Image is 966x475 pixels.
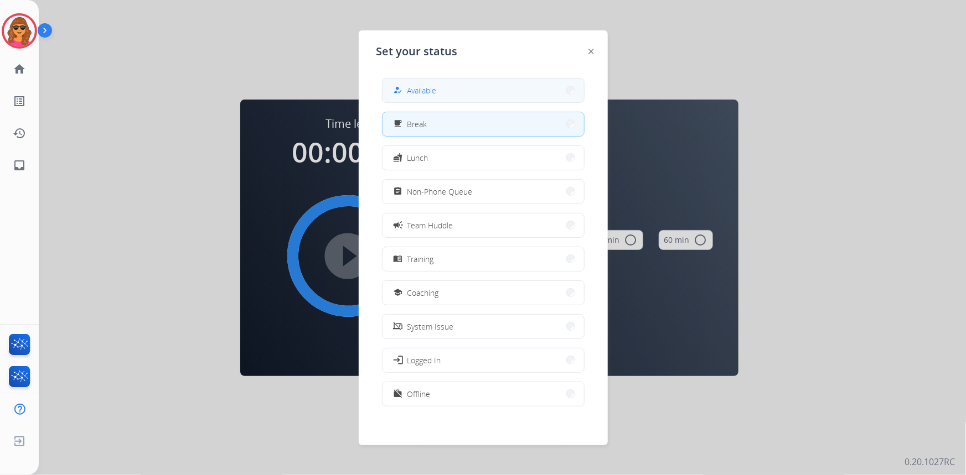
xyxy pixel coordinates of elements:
span: System Issue [407,321,454,332]
button: Non-Phone Queue [383,180,584,203]
img: avatar [4,15,35,46]
mat-icon: menu_book [393,254,402,264]
span: Training [407,253,434,265]
mat-icon: school [393,288,402,297]
mat-icon: how_to_reg [393,86,402,95]
mat-icon: fastfood [393,153,402,163]
span: Set your status [376,44,458,59]
span: Break [407,118,427,130]
mat-icon: assignment [393,187,402,196]
button: System Issue [383,315,584,338]
span: Offline [407,388,431,400]
span: Logged In [407,354,441,366]
mat-icon: work_off [393,389,402,399]
p: 0.20.1027RC [905,455,955,468]
mat-icon: home [13,62,26,76]
button: Training [383,247,584,271]
mat-icon: campaign [392,220,403,231]
mat-icon: history [13,127,26,140]
button: Available [383,79,584,102]
button: Coaching [383,281,584,305]
button: Offline [383,382,584,406]
mat-icon: list_alt [13,95,26,108]
span: Non-Phone Queue [407,186,473,197]
mat-icon: inbox [13,159,26,172]
img: close-button [588,49,594,54]
button: Team Huddle [383,213,584,237]
mat-icon: login [392,354,403,366]
button: Break [383,112,584,136]
span: Team Huddle [407,220,453,231]
mat-icon: free_breakfast [393,119,402,129]
button: Logged In [383,348,584,372]
mat-icon: phonelink_off [393,322,402,331]
button: Lunch [383,146,584,170]
span: Coaching [407,287,439,299]
span: Available [407,85,437,96]
span: Lunch [407,152,428,164]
